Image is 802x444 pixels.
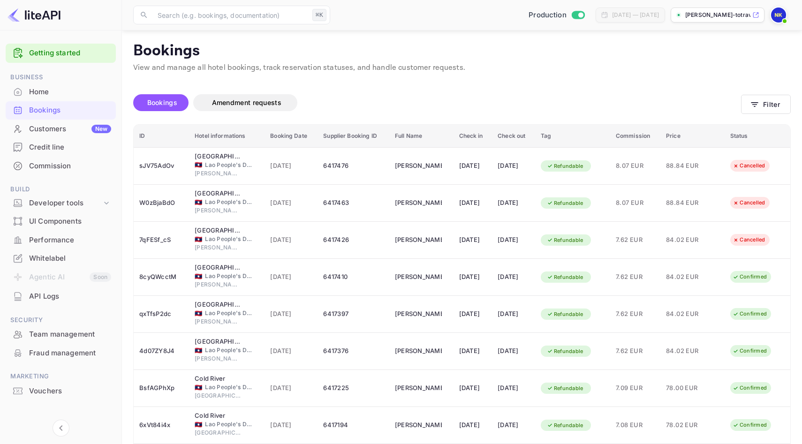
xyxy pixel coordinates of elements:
[205,383,252,391] span: Lao People's Democratic Republic
[195,429,242,437] span: [GEOGRAPHIC_DATA]
[395,158,442,173] div: Yash Jain
[212,98,281,106] span: Amendment requests
[616,383,655,393] span: 7.09 EUR
[726,382,773,394] div: Confirmed
[6,157,116,174] a: Commission
[666,272,713,282] span: 84.02 EUR
[139,233,183,248] div: 7qFESf_cS
[459,307,487,322] div: [DATE]
[541,234,590,246] div: Refundable
[541,346,590,357] div: Refundable
[660,125,725,148] th: Price
[616,420,655,430] span: 7.08 EUR
[666,235,713,245] span: 84.02 EUR
[6,325,116,344] div: Team management
[195,317,242,326] span: [PERSON_NAME]
[139,307,183,322] div: qxTfsP2dc
[139,270,183,285] div: 8cyQWcctM
[265,125,318,148] th: Booking Date
[685,11,750,19] p: [PERSON_NAME]-totrave...
[6,371,116,382] span: Marketing
[6,157,116,175] div: Commission
[6,344,116,361] a: Fraud management
[541,271,590,283] div: Refundable
[6,138,116,156] a: Credit line
[195,354,242,363] span: [PERSON_NAME]
[6,382,116,399] a: Vouchers
[205,272,252,280] span: Lao People's Democratic Republic
[666,309,713,319] span: 84.02 EUR
[6,120,116,137] a: CustomersNew
[318,125,389,148] th: Supplier Booking ID
[29,235,111,246] div: Performance
[616,198,655,208] span: 8.07 EUR
[29,291,111,302] div: API Logs
[6,249,116,268] div: Whitelabel
[270,309,312,319] span: [DATE]
[270,346,312,356] span: [DATE]
[270,272,312,282] span: [DATE]
[541,420,590,431] div: Refundable
[6,83,116,100] a: Home
[323,307,384,322] div: 6417397
[205,235,252,243] span: Lao People's Democratic Republic
[133,42,791,60] p: Bookings
[139,418,183,433] div: 6xVt84i4x
[139,158,183,173] div: sJV75AdOv
[726,308,773,320] div: Confirmed
[616,235,655,245] span: 7.62 EUR
[195,243,242,252] span: [PERSON_NAME]
[312,9,326,21] div: ⌘K
[6,212,116,231] div: UI Components
[459,158,487,173] div: [DATE]
[195,206,242,215] span: [PERSON_NAME]
[270,198,312,208] span: [DATE]
[6,325,116,343] a: Team management
[726,345,773,357] div: Confirmed
[29,105,111,116] div: Bookings
[498,307,530,322] div: [DATE]
[195,280,242,289] span: [PERSON_NAME]
[459,233,487,248] div: [DATE]
[53,420,69,436] button: Collapse navigation
[133,62,791,74] p: View and manage all hotel bookings, track reservation statuses, and handle customer requests.
[139,344,183,359] div: 4d07ZY8J4
[541,160,590,172] div: Refundable
[6,101,116,119] a: Bookings
[395,233,442,248] div: Yash Jain
[323,418,384,433] div: 6417194
[270,383,312,393] span: [DATE]
[323,344,384,359] div: 6417376
[270,161,312,171] span: [DATE]
[8,8,61,23] img: LiteAPI logo
[152,6,309,24] input: Search (e.g. bookings, documentation)
[541,309,590,320] div: Refundable
[529,10,567,21] span: Production
[395,381,442,396] div: Yash Jain
[395,196,442,211] div: Yash Jain
[195,152,242,161] div: Sisombat Plaza Hotel
[498,196,530,211] div: [DATE]
[395,418,442,433] div: Yash Jain
[6,138,116,157] div: Credit line
[205,420,252,429] span: Lao People's Democratic Republic
[389,125,454,148] th: Full Name
[6,287,116,305] a: API Logs
[195,199,202,205] span: Lao People's Democratic Republic
[29,253,111,264] div: Whitelabel
[270,235,312,245] span: [DATE]
[29,142,111,153] div: Credit line
[666,346,713,356] span: 84.02 EUR
[270,420,312,430] span: [DATE]
[726,271,773,283] div: Confirmed
[323,381,384,396] div: 6417225
[134,125,189,148] th: ID
[541,197,590,209] div: Refundable
[323,270,384,285] div: 6417410
[205,346,252,354] span: Lao People's Democratic Republic
[323,196,384,211] div: 6417463
[498,270,530,285] div: [DATE]
[610,125,660,148] th: Commission
[195,411,242,421] div: Cold River
[29,161,111,172] div: Commission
